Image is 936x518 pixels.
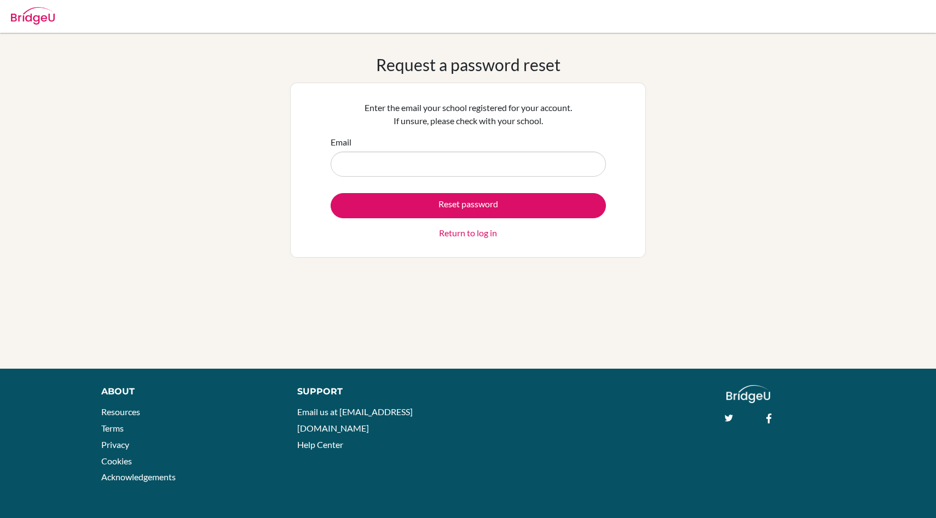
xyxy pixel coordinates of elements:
button: Reset password [331,193,606,218]
p: Enter the email your school registered for your account. If unsure, please check with your school. [331,101,606,127]
a: Resources [101,406,140,417]
a: Privacy [101,439,129,450]
h1: Request a password reset [376,55,561,74]
a: Email us at [EMAIL_ADDRESS][DOMAIN_NAME] [297,406,413,433]
a: Cookies [101,456,132,466]
a: Acknowledgements [101,472,176,482]
div: Support [297,385,456,398]
div: About [101,385,273,398]
img: logo_white@2x-f4f0deed5e89b7ecb1c2cc34c3e3d731f90f0f143d5ea2071677605dd97b5244.png [726,385,771,403]
a: Terms [101,423,124,433]
a: Return to log in [439,226,497,240]
label: Email [331,136,351,149]
a: Help Center [297,439,343,450]
img: Bridge-U [11,7,55,25]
